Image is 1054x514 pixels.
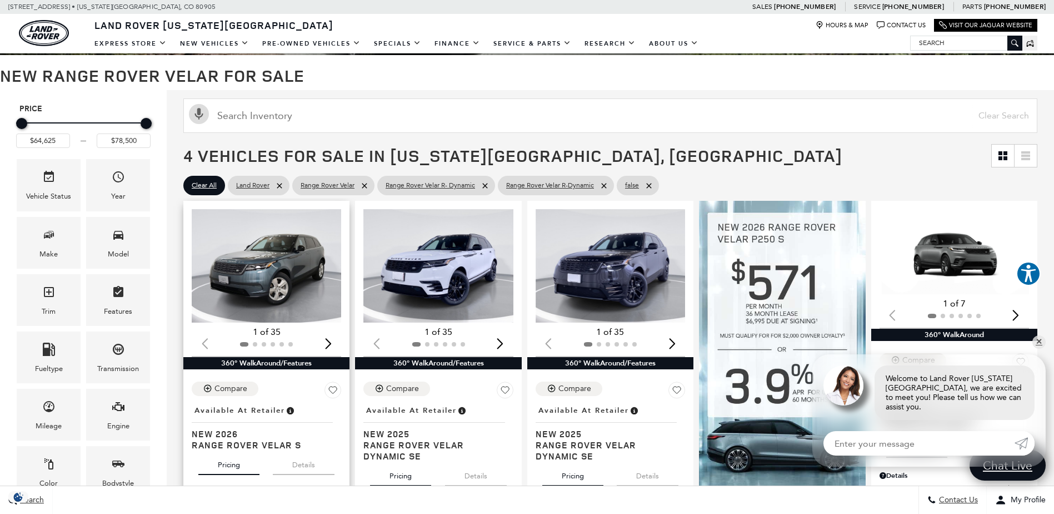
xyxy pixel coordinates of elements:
[882,2,944,11] a: [PHONE_NUMBER]
[192,179,217,192] span: Clear All
[816,21,868,29] a: Hours & Map
[536,326,685,338] div: 1 of 35
[987,486,1054,514] button: Open user profile menu
[39,477,58,490] div: Color
[536,209,687,323] img: 2025 Land Rover Range Rover Velar Dynamic SE 1
[629,404,639,417] span: Vehicle is in stock and ready for immediate delivery. Due to demand, availability is subject to c...
[363,209,514,323] img: 2025 Land Rover Range Rover Velar Dynamic SE 1
[301,179,354,192] span: Range Rover Velar
[1015,431,1035,456] a: Submit
[558,384,591,394] div: Compare
[19,104,147,114] h5: Price
[108,248,129,260] div: Model
[183,357,349,369] div: 360° WalkAround/Features
[363,209,514,323] div: 1 / 2
[86,217,150,269] div: ModelModel
[366,404,457,417] span: Available at Retailer
[35,363,63,375] div: Fueltype
[141,118,152,129] div: Maximum Price
[16,114,151,148] div: Price
[192,428,333,439] span: New 2026
[992,145,1014,167] a: Grid View
[192,326,341,338] div: 1 of 35
[6,491,31,503] section: Click to Open Cookie Consent Modal
[111,190,126,202] div: Year
[871,329,1037,341] div: 360° WalkAround
[538,404,629,417] span: Available at Retailer
[1016,261,1041,288] aside: Accessibility Help Desk
[17,217,81,269] div: MakeMake
[386,384,419,394] div: Compare
[88,34,173,53] a: EXPRESS STORE
[192,439,333,451] span: Range Rover Velar S
[102,477,134,490] div: Bodystyle
[642,34,705,53] a: About Us
[107,420,129,432] div: Engine
[86,332,150,383] div: TransmissionTransmission
[17,332,81,383] div: FueltypeFueltype
[1016,261,1041,286] button: Explore your accessibility options
[506,179,594,192] span: Range Rover Velar R-Dynamic
[493,331,508,355] div: Next slide
[854,3,880,11] span: Service
[880,353,946,368] button: Compare Vehicle
[487,34,578,53] a: Service & Parts
[536,439,677,462] span: Range Rover Velar Dynamic SE
[256,34,367,53] a: Pre-Owned Vehicles
[198,451,259,475] button: pricing tab
[19,20,69,46] a: land-rover
[86,446,150,498] div: BodystyleBodystyle
[86,159,150,211] div: YearYear
[984,2,1046,11] a: [PHONE_NUMBER]
[112,167,125,190] span: Year
[370,462,431,486] button: pricing tab
[42,340,56,363] span: Fueltype
[880,483,1007,492] span: MSRP
[97,363,139,375] div: Transmission
[236,179,269,192] span: Land Rover
[880,298,1029,310] div: 1 of 7
[823,431,1015,456] input: Enter your message
[497,382,513,403] button: Save Vehicle
[1012,353,1029,374] button: Save Vehicle
[880,209,1031,294] div: 1 / 2
[542,462,603,486] button: pricing tab
[386,179,475,192] span: Range Rover Velar R- Dynamic
[97,134,151,148] input: Maximum
[26,190,71,202] div: Vehicle Status
[17,159,81,211] div: VehicleVehicle Status
[189,104,209,124] svg: Click to toggle on voice search
[42,283,56,305] span: Trim
[112,340,125,363] span: Transmission
[1008,303,1023,327] div: Next slide
[877,21,926,29] a: Contact Us
[752,3,772,11] span: Sales
[194,404,285,417] span: Available at Retailer
[355,357,521,369] div: 360° WalkAround/Features
[88,34,705,53] nav: Main Navigation
[617,462,678,486] button: details tab
[936,496,978,505] span: Contact Us
[875,365,1035,420] div: Welcome to Land Rover [US_STATE][GEOGRAPHIC_DATA], we are excited to meet you! Please tell us how...
[214,384,247,394] div: Compare
[668,382,685,403] button: Save Vehicle
[192,382,258,396] button: Compare Vehicle
[192,209,343,323] div: 1 / 2
[880,471,1029,481] div: Pricing Details - Range Rover Velar Dynamic SE 400PS
[183,144,842,167] span: 4 Vehicles for Sale in [US_STATE][GEOGRAPHIC_DATA], [GEOGRAPHIC_DATA]
[36,420,62,432] div: Mileage
[42,225,56,248] span: Make
[536,209,687,323] div: 1 / 2
[324,382,341,403] button: Save Vehicle
[774,2,836,11] a: [PHONE_NUMBER]
[42,305,56,318] div: Trim
[527,357,693,369] div: 360° WalkAround/Features
[17,389,81,441] div: MileageMileage
[536,382,602,396] button: Compare Vehicle
[428,34,487,53] a: Finance
[880,483,1029,492] a: MSRP $78,500
[363,428,504,439] span: New 2025
[88,18,340,32] a: Land Rover [US_STATE][GEOGRAPHIC_DATA]
[1006,496,1046,505] span: My Profile
[823,365,863,406] img: Agent profile photo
